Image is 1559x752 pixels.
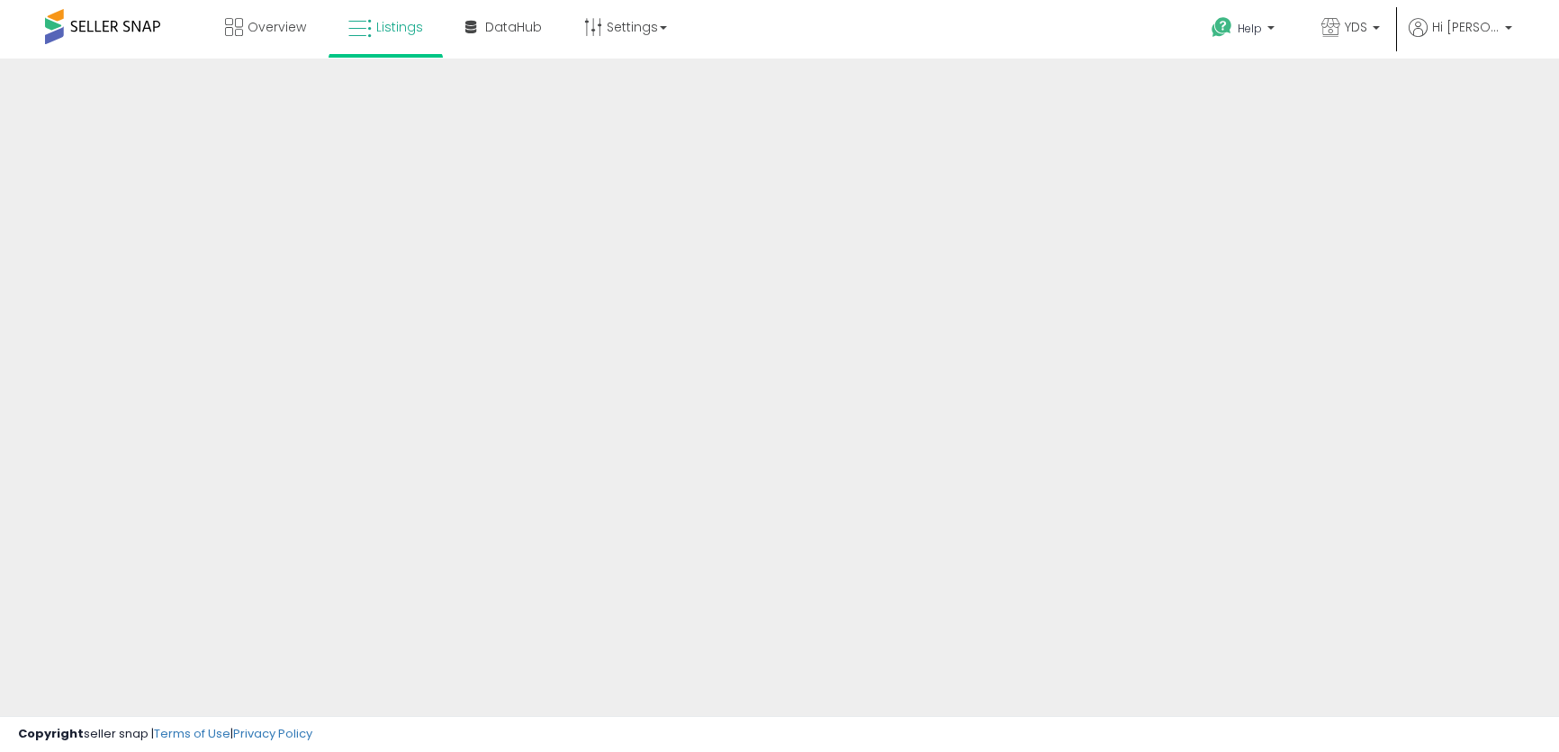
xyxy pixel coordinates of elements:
i: Get Help [1211,16,1233,39]
span: Listings [376,18,423,36]
span: DataHub [485,18,542,36]
span: Help [1238,21,1262,36]
a: Terms of Use [154,725,230,742]
a: Help [1197,3,1293,59]
a: Privacy Policy [233,725,312,742]
span: YDS [1345,18,1367,36]
a: Hi [PERSON_NAME] [1409,18,1512,59]
div: seller snap | | [18,726,312,743]
strong: Copyright [18,725,84,742]
span: Overview [248,18,306,36]
span: Hi [PERSON_NAME] [1432,18,1500,36]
